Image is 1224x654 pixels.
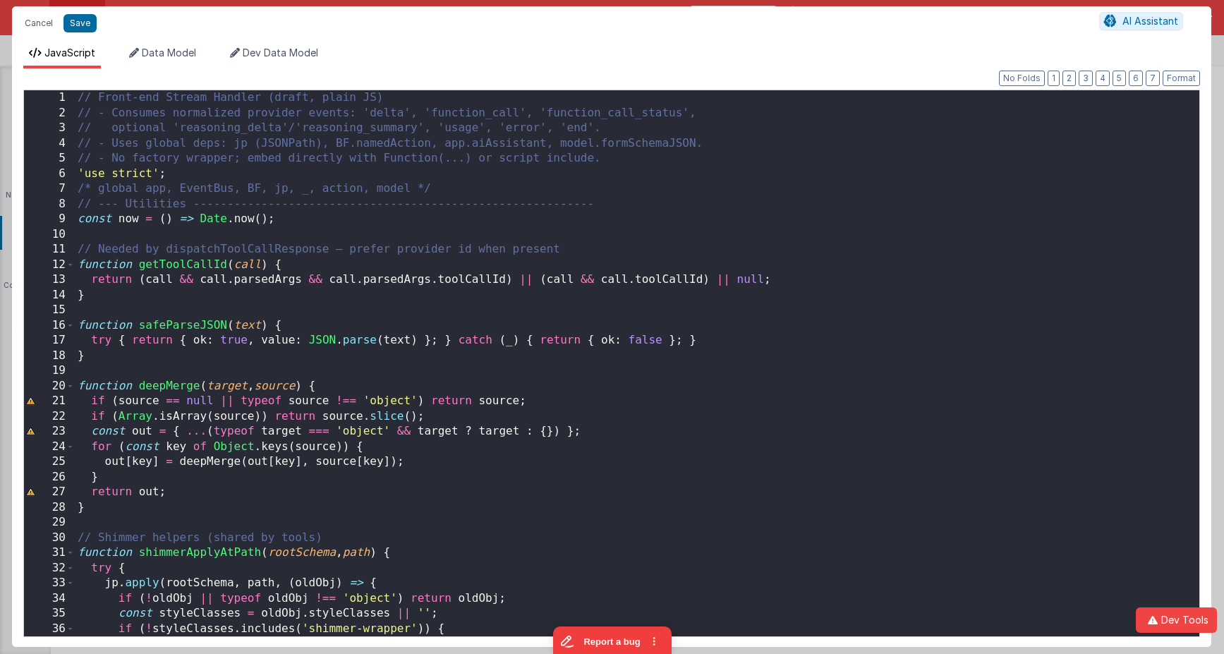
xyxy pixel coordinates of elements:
[1062,71,1076,86] button: 2
[24,485,75,500] div: 27
[24,106,75,121] div: 2
[1079,71,1093,86] button: 3
[24,303,75,318] div: 15
[24,622,75,637] div: 36
[24,454,75,470] div: 25
[24,470,75,485] div: 26
[142,47,196,59] span: Data Model
[1136,607,1217,633] button: Dev Tools
[1146,71,1160,86] button: 7
[24,90,75,106] div: 1
[24,288,75,303] div: 14
[24,272,75,288] div: 13
[24,242,75,258] div: 11
[24,258,75,273] div: 12
[24,363,75,379] div: 19
[24,151,75,166] div: 5
[24,531,75,546] div: 30
[44,47,95,59] span: JavaScript
[1122,15,1178,27] span: AI Assistant
[24,636,75,652] div: 37
[999,71,1045,86] button: No Folds
[24,212,75,227] div: 9
[24,121,75,136] div: 3
[24,349,75,364] div: 18
[1096,71,1110,86] button: 4
[24,318,75,334] div: 16
[1048,71,1060,86] button: 1
[24,591,75,607] div: 34
[24,394,75,409] div: 21
[24,333,75,349] div: 17
[1163,71,1200,86] button: Format
[24,424,75,440] div: 23
[24,606,75,622] div: 35
[24,561,75,576] div: 32
[24,576,75,591] div: 33
[24,379,75,394] div: 20
[18,13,60,33] button: Cancel
[24,136,75,152] div: 4
[24,440,75,455] div: 24
[24,545,75,561] div: 31
[24,197,75,212] div: 8
[24,409,75,425] div: 22
[24,181,75,197] div: 7
[24,166,75,182] div: 6
[24,515,75,531] div: 29
[1129,71,1143,86] button: 6
[1113,71,1126,86] button: 5
[1099,12,1183,30] button: AI Assistant
[24,500,75,516] div: 28
[63,14,97,32] button: Save
[243,47,318,59] span: Dev Data Model
[24,227,75,243] div: 10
